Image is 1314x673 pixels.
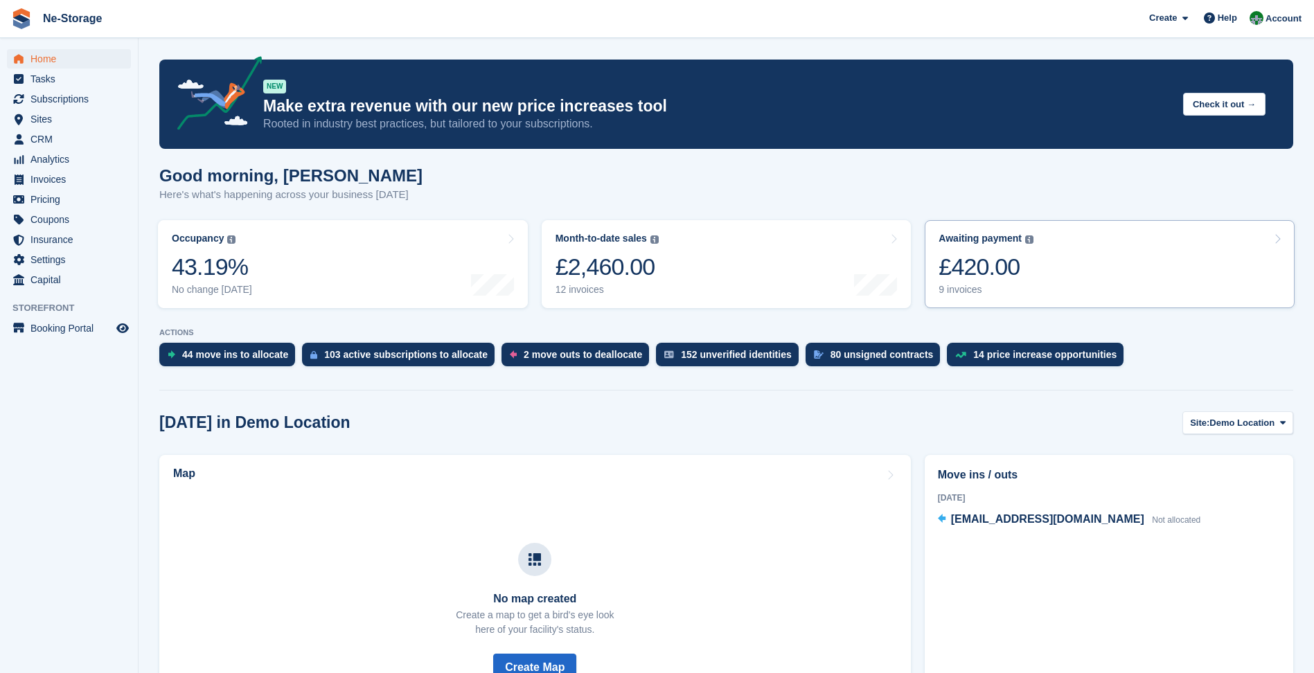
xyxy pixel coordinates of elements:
[172,233,224,244] div: Occupancy
[925,220,1295,308] a: Awaiting payment £420.00 9 invoices
[7,69,131,89] a: menu
[227,235,236,244] img: icon-info-grey-7440780725fd019a000dd9b08b2336e03edf1995a4989e88bcd33f0948082b44.svg
[1266,12,1302,26] span: Account
[806,343,948,373] a: 80 unsigned contracts
[172,253,252,281] div: 43.19%
[37,7,107,30] a: Ne-Storage
[7,170,131,189] a: menu
[182,349,288,360] div: 44 move ins to allocate
[7,210,131,229] a: menu
[814,350,824,359] img: contract_signature_icon-13c848040528278c33f63329250d36e43548de30e8caae1d1a13099fd9432cc5.svg
[1152,515,1200,525] span: Not allocated
[7,190,131,209] a: menu
[7,270,131,289] a: menu
[7,318,131,338] a: menu
[159,343,302,373] a: 44 move ins to allocate
[7,129,131,149] a: menu
[1183,93,1266,116] button: Check it out →
[1149,11,1177,25] span: Create
[1190,416,1209,430] span: Site:
[938,492,1280,504] div: [DATE]
[456,608,614,637] p: Create a map to get a bird's eye look here of your facility's status.
[524,349,642,360] div: 2 move outs to deallocate
[7,49,131,69] a: menu
[324,349,488,360] div: 103 active subscriptions to allocate
[159,187,423,203] p: Here's what's happening across your business [DATE]
[12,301,138,315] span: Storefront
[556,233,647,244] div: Month-to-date sales
[263,80,286,93] div: NEW
[939,284,1033,296] div: 9 invoices
[159,166,423,185] h1: Good morning, [PERSON_NAME]
[7,150,131,169] a: menu
[7,250,131,269] a: menu
[173,467,195,480] h2: Map
[11,8,32,29] img: stora-icon-8386f47178a22dfd0bd8f6a31ec36ba5ce8667c1dd55bd0f319d3a0aa187defe.svg
[30,69,114,89] span: Tasks
[1209,416,1275,430] span: Demo Location
[168,350,175,359] img: move_ins_to_allocate_icon-fdf77a2bb77ea45bf5b3d319d69a93e2d87916cf1d5bf7949dd705db3b84f3ca.svg
[159,328,1293,337] p: ACTIONS
[30,129,114,149] span: CRM
[831,349,934,360] div: 80 unsigned contracts
[30,150,114,169] span: Analytics
[939,253,1033,281] div: £420.00
[556,253,659,281] div: £2,460.00
[7,109,131,129] a: menu
[7,89,131,109] a: menu
[310,350,317,359] img: active_subscription_to_allocate_icon-d502201f5373d7db506a760aba3b589e785aa758c864c3986d89f69b8ff3...
[501,343,656,373] a: 2 move outs to deallocate
[302,343,501,373] a: 103 active subscriptions to allocate
[947,343,1130,373] a: 14 price increase opportunities
[1025,235,1033,244] img: icon-info-grey-7440780725fd019a000dd9b08b2336e03edf1995a4989e88bcd33f0948082b44.svg
[7,230,131,249] a: menu
[939,233,1022,244] div: Awaiting payment
[1250,11,1263,25] img: Charlotte Nesbitt
[30,109,114,129] span: Sites
[529,553,541,566] img: map-icn-33ee37083ee616e46c38cad1a60f524a97daa1e2b2c8c0bc3eb3415660979fc1.svg
[556,284,659,296] div: 12 invoices
[172,284,252,296] div: No change [DATE]
[1182,411,1293,434] button: Site: Demo Location
[30,230,114,249] span: Insurance
[159,413,350,432] h2: [DATE] in Demo Location
[456,593,614,605] h3: No map created
[951,513,1144,525] span: [EMAIL_ADDRESS][DOMAIN_NAME]
[542,220,912,308] a: Month-to-date sales £2,460.00 12 invoices
[938,467,1280,483] h2: Move ins / outs
[158,220,528,308] a: Occupancy 43.19% No change [DATE]
[681,349,792,360] div: 152 unverified identities
[30,49,114,69] span: Home
[30,170,114,189] span: Invoices
[263,96,1172,116] p: Make extra revenue with our new price increases tool
[973,349,1117,360] div: 14 price increase opportunities
[656,343,806,373] a: 152 unverified identities
[30,210,114,229] span: Coupons
[30,89,114,109] span: Subscriptions
[114,320,131,336] a: Preview store
[510,350,517,359] img: move_outs_to_deallocate_icon-f764333ba52eb49d3ac5e1228854f67142a1ed5810a6f6cc68b1a99e826820c5.svg
[1218,11,1237,25] span: Help
[263,116,1172,132] p: Rooted in industry best practices, but tailored to your subscriptions.
[30,250,114,269] span: Settings
[955,352,966,358] img: price_increase_opportunities-93ffe204e8149a01c8c9dc8f82e8f89637d9d84a8eef4429ea346261dce0b2c0.svg
[30,318,114,338] span: Booking Portal
[30,270,114,289] span: Capital
[166,56,263,135] img: price-adjustments-announcement-icon-8257ccfd72463d97f412b2fc003d46551f7dbcb40ab6d574587a9cd5c0d94...
[650,235,659,244] img: icon-info-grey-7440780725fd019a000dd9b08b2336e03edf1995a4989e88bcd33f0948082b44.svg
[938,511,1201,529] a: [EMAIL_ADDRESS][DOMAIN_NAME] Not allocated
[30,190,114,209] span: Pricing
[664,350,674,359] img: verify_identity-adf6edd0f0f0b5bbfe63781bf79b02c33cf7c696d77639b501bdc392416b5a36.svg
